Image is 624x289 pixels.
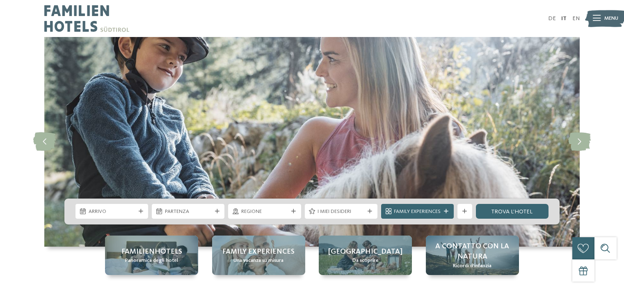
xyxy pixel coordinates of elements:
[561,16,567,21] a: IT
[328,247,402,257] span: [GEOGRAPHIC_DATA]
[212,236,305,275] a: Family hotel in Trentino Alto Adige: la vacanza ideale per grandi e piccini Family experiences Un...
[426,236,519,275] a: Family hotel in Trentino Alto Adige: la vacanza ideale per grandi e piccini A contatto con la nat...
[105,236,198,275] a: Family hotel in Trentino Alto Adige: la vacanza ideale per grandi e piccini Familienhotels Panora...
[125,257,178,264] span: Panoramica degli hotel
[548,16,556,21] a: DE
[319,236,412,275] a: Family hotel in Trentino Alto Adige: la vacanza ideale per grandi e piccini [GEOGRAPHIC_DATA] Da ...
[233,257,283,264] span: Una vacanza su misura
[241,208,288,215] span: Regione
[604,15,618,22] span: Menu
[165,208,212,215] span: Partenza
[572,16,580,21] a: EN
[318,208,364,215] span: I miei desideri
[352,257,379,264] span: Da scoprire
[394,208,441,215] span: Family Experiences
[433,241,512,262] span: A contatto con la natura
[476,204,549,219] a: trova l’hotel
[121,247,182,257] span: Familienhotels
[89,208,135,215] span: Arrivo
[453,262,491,270] span: Ricordi d’infanzia
[222,247,295,257] span: Family experiences
[44,37,580,247] img: Family hotel in Trentino Alto Adige: la vacanza ideale per grandi e piccini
